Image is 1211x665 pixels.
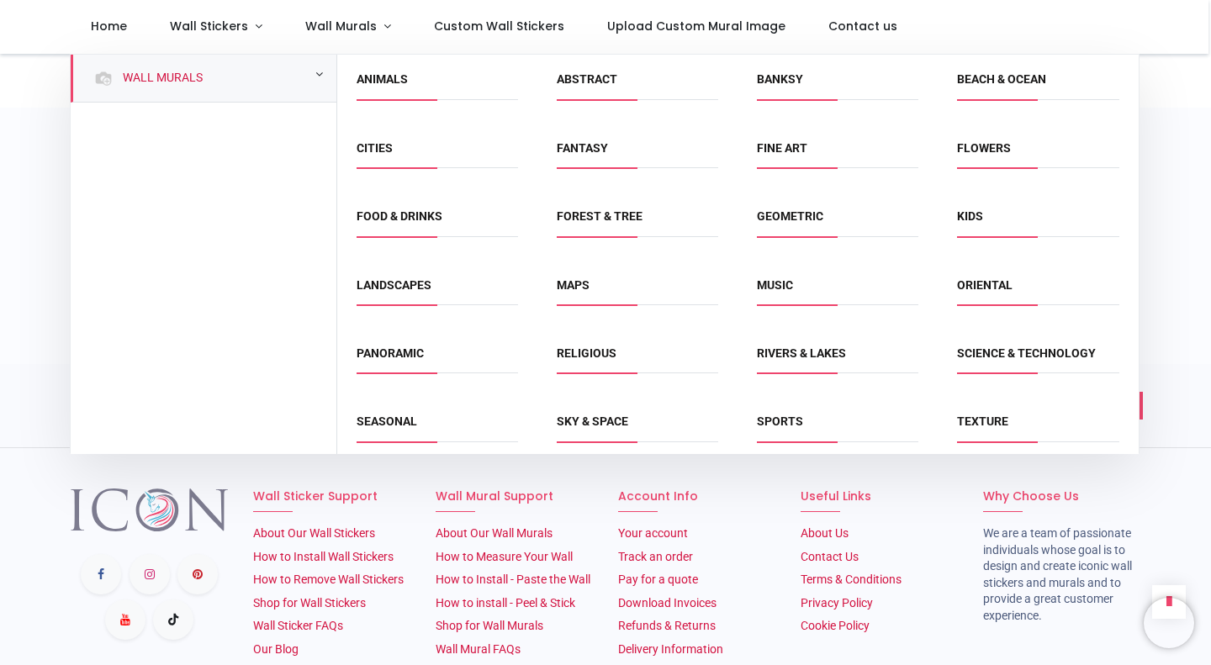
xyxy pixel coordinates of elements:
[957,140,1118,168] span: Flowers
[253,573,404,586] a: How to Remove Wall Stickers
[253,550,394,563] a: How to Install Wall Stickers
[91,18,127,34] span: Home
[436,573,590,586] a: How to Install - Paste the Wall
[357,140,518,168] span: Cities
[557,277,718,305] span: Maps
[801,619,870,632] a: Cookie Policy
[357,208,518,236] span: Food & Drinks
[618,526,688,540] a: Your account
[357,346,424,360] a: Panoramic
[801,526,849,540] a: About Us​
[801,550,859,563] a: Contact Us
[618,642,723,656] a: Delivery Information
[757,414,918,441] span: Sports
[618,619,716,632] a: Refunds & Returns
[957,414,1008,428] a: Texture
[757,414,803,428] a: Sports
[557,278,590,292] a: Maps
[757,277,918,305] span: Music
[957,277,1118,305] span: Oriental
[357,72,408,86] a: Animals
[436,488,593,505] h6: Wall Mural Support
[557,209,643,223] a: Forest & Tree
[801,596,873,610] a: Privacy Policy
[253,488,410,505] h6: Wall Sticker Support
[957,278,1013,292] a: Oriental
[557,346,616,360] a: Religious
[618,573,698,586] a: Pay for a quote
[357,346,518,373] span: Panoramic
[253,619,343,632] a: Wall Sticker FAQs
[957,141,1011,155] a: Flowers
[436,619,543,632] a: Shop for Wall Murals
[557,414,628,428] a: Sky & Space
[1144,598,1194,648] iframe: Brevo live chat
[305,18,377,34] span: Wall Murals
[357,141,393,155] a: Cities
[607,18,785,34] span: Upload Custom Mural Image
[93,68,114,88] img: Wall Murals
[436,526,553,540] a: About Our Wall Murals
[618,488,775,505] h6: Account Info
[557,346,718,373] span: Religious
[957,346,1096,360] a: Science & Technology
[957,346,1118,373] span: Science & Technology
[983,488,1140,505] h6: Why Choose Us
[436,642,521,656] a: Wall Mural FAQs
[957,414,1118,441] span: Texture
[618,596,717,610] a: Download Invoices
[957,71,1118,99] span: Beach & Ocean
[357,414,518,441] span: Seasonal
[757,72,803,86] a: Banksy
[757,209,823,223] a: Geometric
[828,18,897,34] span: Contact us
[557,72,617,86] a: Abstract
[757,71,918,99] span: Banksy
[557,140,718,168] span: Fantasy
[757,140,918,168] span: Fine Art
[253,596,366,610] a: Shop for Wall Stickers
[801,573,902,586] a: Terms & Conditions
[357,209,442,223] a: Food & Drinks
[801,488,958,505] h6: Useful Links
[436,550,573,563] a: How to Measure Your Wall
[757,346,846,360] a: Rivers & Lakes
[170,18,248,34] span: Wall Stickers
[357,277,518,305] span: Landscapes
[557,71,718,99] span: Abstract
[983,525,1140,625] li: We are a team of passionate individuals whose goal is to design and create iconic wall stickers a...
[436,596,575,610] a: How to install - Peel & Stick
[757,208,918,236] span: Geometric
[757,346,918,373] span: Rivers & Lakes
[557,141,608,155] a: Fantasy
[253,642,299,656] a: Our Blog
[557,414,718,441] span: Sky & Space
[357,71,518,99] span: Animals
[434,18,564,34] span: Custom Wall Stickers
[116,70,203,87] a: Wall Murals
[957,208,1118,236] span: Kids
[618,550,693,563] a: Track an order
[357,278,431,292] a: Landscapes
[957,209,983,223] a: Kids
[757,141,807,155] a: Fine Art
[957,72,1046,86] a: Beach & Ocean
[253,526,375,540] a: About Our Wall Stickers
[757,278,793,292] a: Music
[357,414,417,428] a: Seasonal
[557,208,718,236] span: Forest & Tree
